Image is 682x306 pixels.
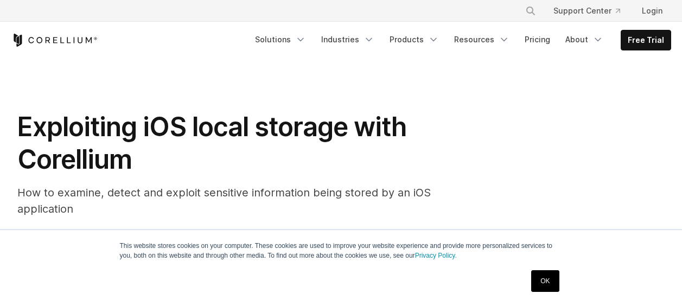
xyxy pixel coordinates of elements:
[248,30,313,49] a: Solutions
[383,30,445,49] a: Products
[17,186,431,215] span: How to examine, detect and exploit sensitive information being stored by an iOS application
[315,30,381,49] a: Industries
[448,30,516,49] a: Resources
[120,241,563,260] p: This website stores cookies on your computer. These cookies are used to improve your website expe...
[545,1,629,21] a: Support Center
[11,34,98,47] a: Corellium Home
[521,1,540,21] button: Search
[415,252,457,259] a: Privacy Policy.
[621,30,671,50] a: Free Trial
[559,30,610,49] a: About
[17,111,406,175] span: Exploiting iOS local storage with Corellium
[518,30,557,49] a: Pricing
[248,30,671,50] div: Navigation Menu
[633,1,671,21] a: Login
[531,270,559,292] a: OK
[512,1,671,21] div: Navigation Menu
